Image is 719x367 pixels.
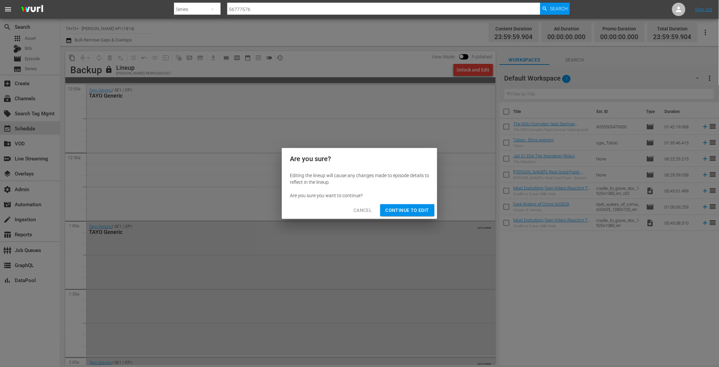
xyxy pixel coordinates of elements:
[290,172,429,186] div: Editing the lineup will cause any changes made to episode details to reflect in the lineup.
[4,5,12,13] span: menu
[380,204,434,217] button: Continue to Edit
[386,206,429,215] span: Continue to Edit
[550,3,568,15] span: Search
[290,153,429,164] h2: Are you sure?
[353,206,372,215] span: Cancel
[290,192,429,199] div: Are you sure you want to continue?
[348,204,377,217] button: Cancel
[695,7,713,12] a: Sign Out
[16,2,48,17] img: ans4CAIJ8jUAAAAAAAAAAAAAAAAAAAAAAAAgQb4GAAAAAAAAAAAAAAAAAAAAAAAAJMjXAAAAAAAAAAAAAAAAAAAAAAAAgAT5G...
